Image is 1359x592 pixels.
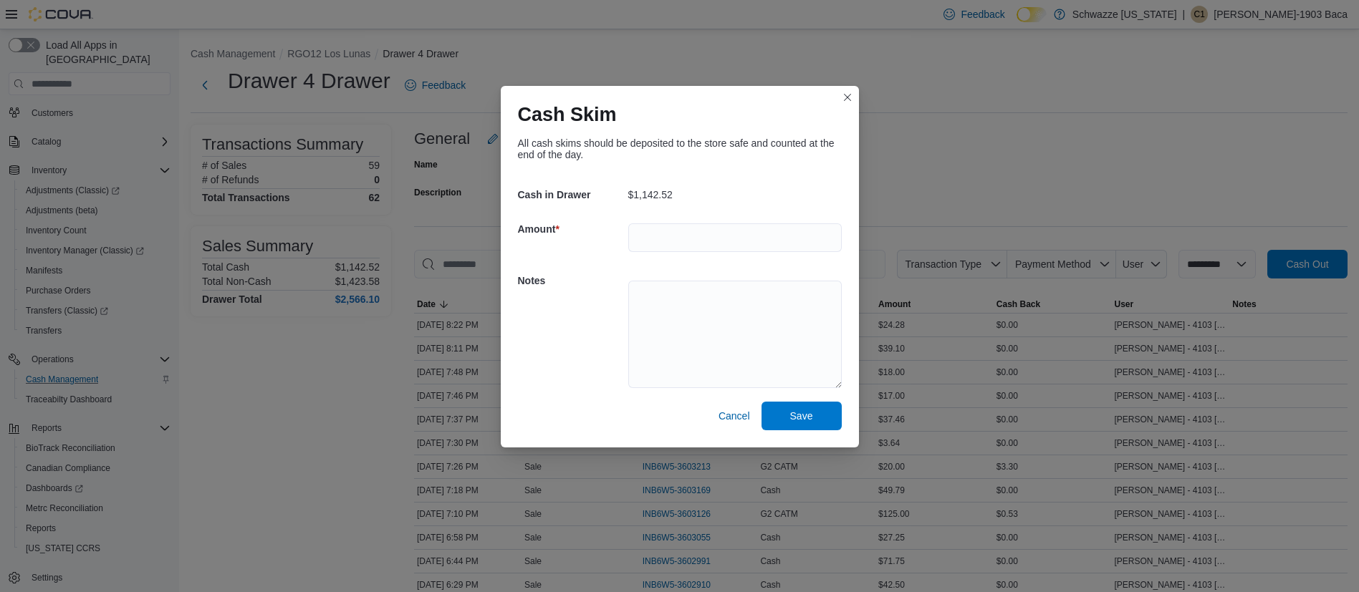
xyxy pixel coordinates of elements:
[518,137,842,160] div: All cash skims should be deposited to the store safe and counted at the end of the day.
[518,215,625,243] h5: Amount
[719,409,750,423] span: Cancel
[518,180,625,209] h5: Cash in Drawer
[518,266,625,295] h5: Notes
[628,189,673,200] p: $1,142.52
[839,89,856,106] button: Closes this modal window
[518,103,617,126] h1: Cash Skim
[713,402,756,430] button: Cancel
[762,402,842,430] button: Save
[790,409,813,423] span: Save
